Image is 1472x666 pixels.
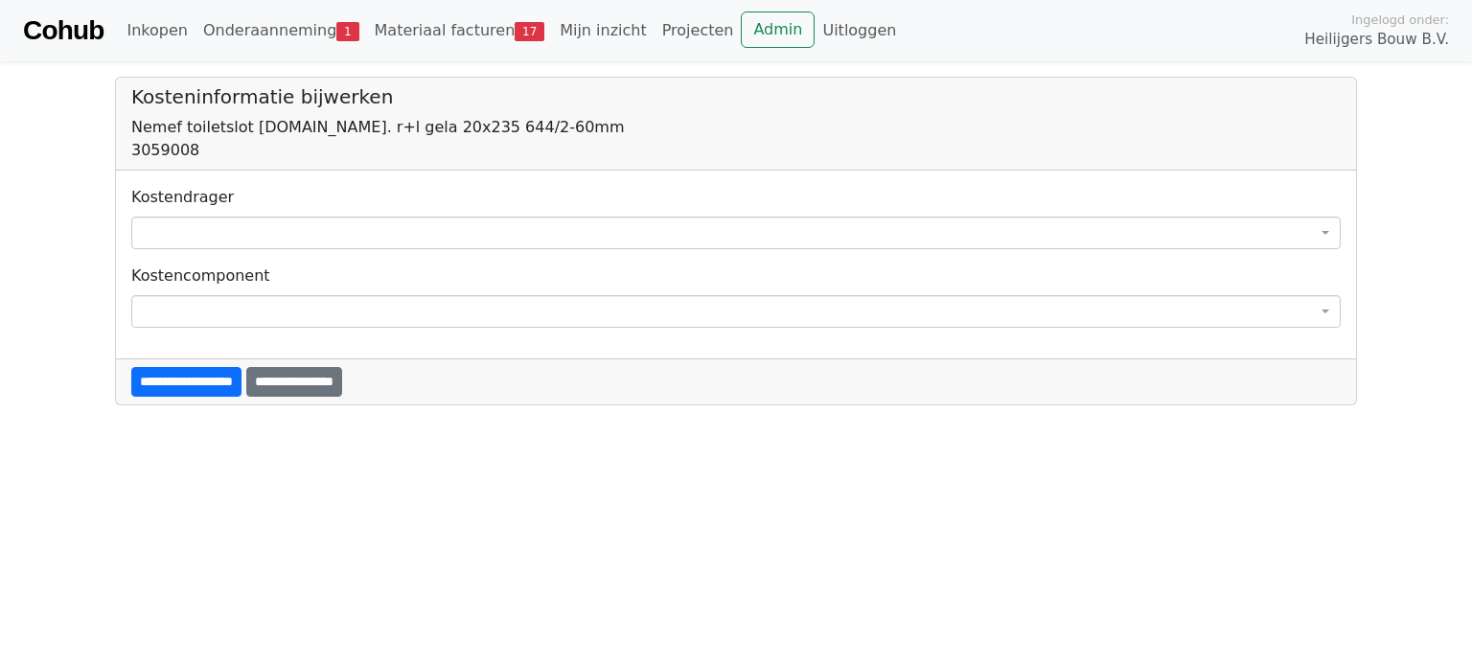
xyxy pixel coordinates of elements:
a: Cohub [23,8,103,54]
span: Ingelogd onder: [1351,11,1449,29]
a: Inkopen [119,11,195,50]
span: Heilijgers Bouw B.V. [1304,29,1449,51]
div: 3059008 [131,139,1341,162]
a: Mijn inzicht [552,11,655,50]
div: Nemef toiletslot [DOMAIN_NAME]. r+l gela 20x235 644/2-60mm [131,116,1341,139]
a: Materiaal facturen17 [367,11,553,50]
a: Uitloggen [815,11,904,50]
a: Admin [741,11,815,48]
a: Projecten [655,11,742,50]
label: Kostendrager [131,186,234,209]
h5: Kosteninformatie bijwerken [131,85,1341,108]
a: Onderaanneming1 [195,11,367,50]
label: Kostencomponent [131,264,270,287]
span: 1 [336,22,358,41]
span: 17 [515,22,544,41]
